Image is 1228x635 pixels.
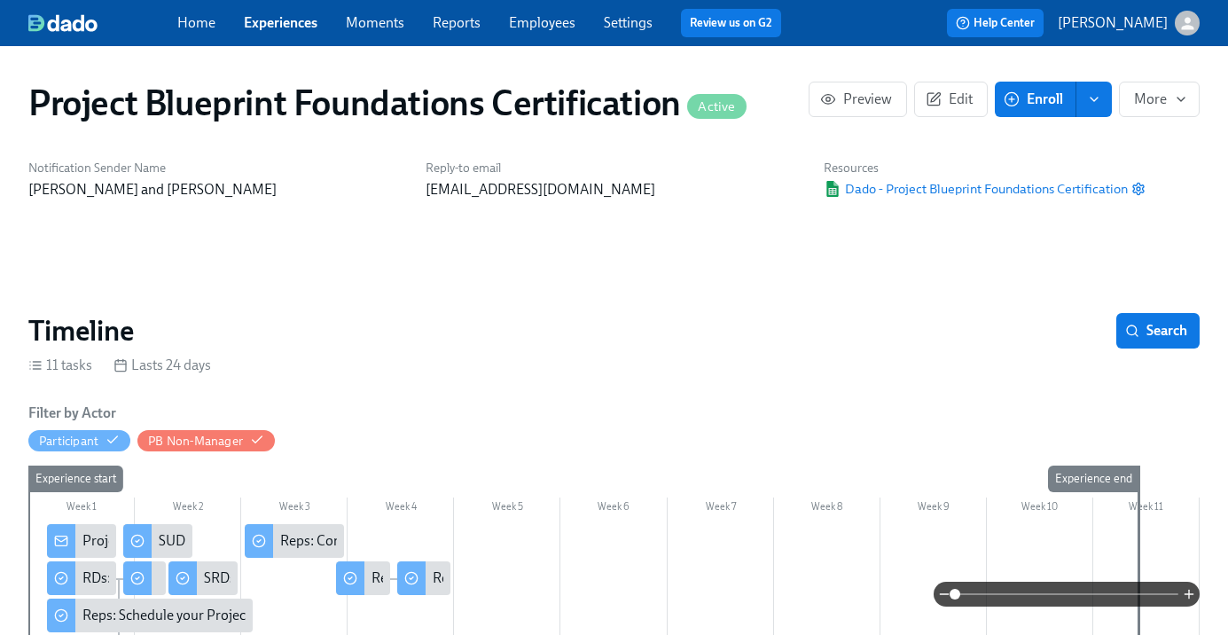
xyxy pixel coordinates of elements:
div: Lasts 24 days [113,356,211,375]
p: [PERSON_NAME] [1058,13,1168,33]
div: 11 tasks [28,356,92,375]
div: Week 8 [774,498,880,521]
img: dado [28,14,98,32]
div: SUD Reps: Complete Your Pre-Work Account Tiering [123,524,192,558]
div: Hide PB Non-Manager [148,433,243,450]
button: Participant [28,430,130,451]
button: Preview [809,82,907,117]
span: Enroll [1007,90,1063,108]
button: Help Center [947,9,1044,37]
button: Edit [914,82,988,117]
div: SRDs: Schedule your Project Blueprint Live Certification [168,561,238,595]
div: Week 3 [241,498,348,521]
h2: Timeline [28,313,134,349]
div: Week 11 [1093,498,1200,521]
div: SRDs: Schedule your Project Blueprint Live Certification [204,568,537,588]
div: Week 6 [560,498,667,521]
a: Settings [604,14,653,31]
h6: Notification Sender Name [28,160,404,176]
button: Review us on G2 [681,9,781,37]
a: Employees [509,14,575,31]
span: Edit [929,90,973,108]
h6: Reply-to email [426,160,802,176]
span: Help Center [956,14,1035,32]
span: Dado - Project Blueprint Foundations Certification [824,180,1128,198]
span: More [1134,90,1185,108]
a: Review us on G2 [690,14,772,32]
div: RDs: Schedule your Project Blueprint Live Certification [82,568,409,588]
div: Reps: Schedule your Project Blueprint Live Certification [82,606,414,625]
div: Week 2 [135,498,241,521]
div: Week 4 [348,498,454,521]
button: Enroll [995,82,1076,117]
img: Google Sheet [824,181,841,197]
div: Reps: Confirm Your Live Certification Completion [336,561,390,595]
button: [PERSON_NAME] [1058,11,1200,35]
span: Search [1129,322,1187,340]
div: Week 9 [880,498,987,521]
div: Reps: Schedule Your Live Certification Reassessment [433,568,749,588]
div: Week 10 [987,498,1093,521]
div: RDs: Schedule your Project Blueprint Live Certification [47,561,116,595]
a: Moments [346,14,404,31]
div: SUD Reps: Complete Your Pre-Work Account Tiering [159,531,474,551]
div: Reps: Schedule Your Live Certification Reassessment [397,561,451,595]
p: [PERSON_NAME] and [PERSON_NAME] [28,180,404,200]
div: Experience end [1048,466,1139,492]
div: Experience start [28,466,123,492]
div: Project Blueprint Certification Next Steps! [82,531,333,551]
h6: Filter by Actor [28,404,116,423]
div: Week 5 [454,498,560,521]
h1: Project Blueprint Foundations Certification [28,82,747,124]
span: Preview [824,90,892,108]
div: Reps: Complete Your Pre-Work Account Tiering [245,524,344,558]
div: Week 7 [668,498,774,521]
button: enroll [1076,82,1112,117]
a: Reports [433,14,481,31]
p: [EMAIL_ADDRESS][DOMAIN_NAME] [426,180,802,200]
button: More [1119,82,1200,117]
a: Google SheetDado - Project Blueprint Foundations Certification [824,180,1128,198]
button: PB Non-Manager [137,430,275,451]
div: Hide Participant [39,433,98,450]
a: Home [177,14,215,31]
div: Reps: Complete Your Pre-Work Account Tiering [280,531,567,551]
div: Project Blueprint Certification Next Steps! [47,524,116,558]
div: Reps: Schedule your Project Blueprint Live Certification [47,599,253,632]
div: Reps: Confirm Your Live Certification Completion [372,568,669,588]
a: dado [28,14,177,32]
a: Experiences [244,14,317,31]
span: Active [687,100,746,114]
button: Search [1116,313,1200,349]
h6: Resources [824,160,1146,176]
div: Week 1 [28,498,135,521]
